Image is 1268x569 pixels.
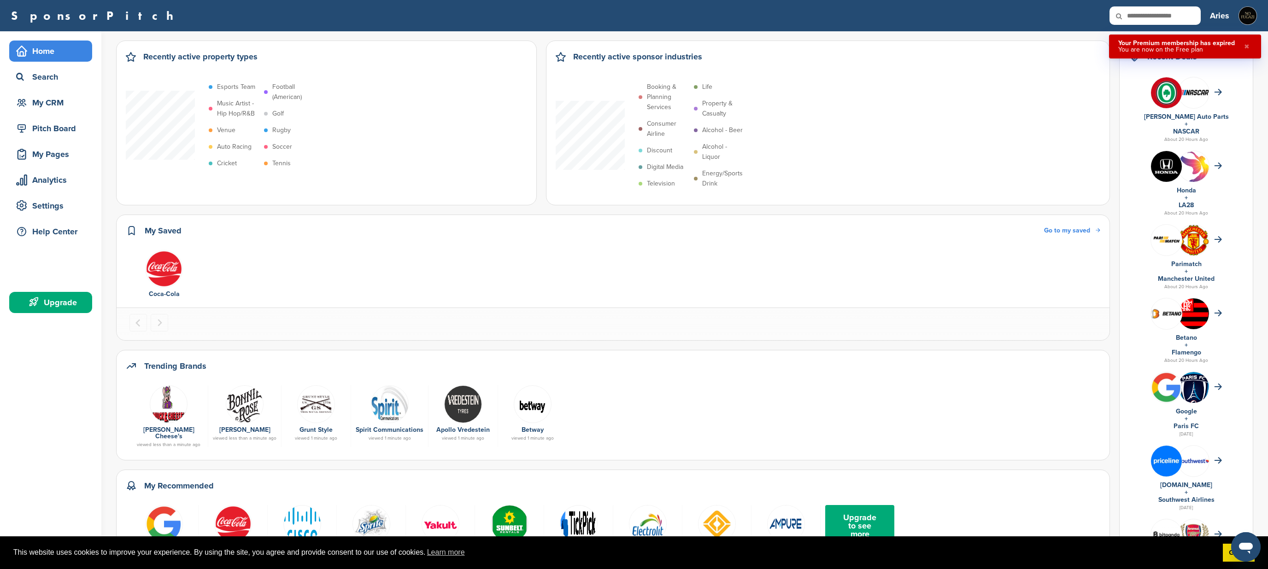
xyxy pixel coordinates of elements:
[352,505,390,543] img: Open uri20141112 50798 8vvtrq
[618,505,677,555] a: Screen shot 2022 03 14 at 10.21.12 am Electrolit
[283,505,321,543] img: 200px cisco logo.svg
[1129,504,1244,512] div: [DATE]
[702,99,745,119] p: Property & Casualty
[1151,523,1182,546] img: Bitpanda7084
[134,442,203,447] div: viewed less than a minute ago
[1044,226,1100,236] a: Go to my saved
[1178,225,1209,256] img: Open uri20141112 64162 1lb1st5?1415809441
[1231,532,1261,562] iframe: Button to launch messaging window
[9,292,92,313] a: Upgrade
[286,385,346,422] a: 35cbe851 a3ab 4ce6 8329 8f767afdb15b
[217,125,235,135] p: Venue
[751,505,821,555] div: 10 of 10
[14,146,92,163] div: My Pages
[1129,430,1244,438] div: [DATE]
[145,250,183,288] img: 451ddf96e958c635948cd88c29892565
[702,142,745,162] p: Alcohol - Liquor
[433,436,493,441] div: viewed 1 minute ago
[433,385,493,422] a: Vredestein tyres logo
[14,69,92,85] div: Search
[9,144,92,165] a: My Pages
[1172,348,1201,356] a: Flamengo
[217,82,255,92] p: Esports Team
[1210,6,1229,26] a: Aries
[411,505,470,555] a: Data Yakult
[356,426,423,434] a: Spirit Communications
[1239,6,1257,25] img: 3e4275f1 bb1e 4eff 9f04 1e1f566f1aea 2
[647,162,683,172] p: Digital Media
[1176,334,1197,342] a: Betano
[475,505,544,555] div: 6 of 10
[144,479,214,492] h2: My Recommended
[549,505,608,555] a: Tickpick black flat TickPick
[756,505,816,555] a: Images (24) Ampure
[560,505,598,543] img: Tickpick black flat
[480,505,539,555] a: Open uri20141112 50798 cg0za6 Sunbelt Rentals
[1151,234,1182,245] img: Screen shot 2018 07 10 at 12.33.29 pm
[145,505,183,543] img: Bwupxdxo 400x400
[150,385,188,423] img: Open uri20141112 50798 5vzbqa
[426,546,466,559] a: learn more about cookies
[1185,267,1188,275] a: +
[341,505,401,555] a: Open uri20141112 50798 8vvtrq Sprite
[14,197,92,214] div: Settings
[1118,40,1235,46] div: Your Premium membership has expired
[143,50,258,63] h2: Recently active property types
[134,250,194,300] a: 451ddf96e958c635948cd88c29892565 Coca-Cola
[1185,488,1188,496] a: +
[299,426,333,434] a: Grunt Style
[9,92,92,113] a: My CRM
[9,221,92,242] a: Help Center
[1185,120,1188,128] a: +
[613,505,682,555] div: 8 of 10
[1179,201,1194,209] a: LA28
[1151,77,1182,108] img: V7vhzcmg 400x400
[9,41,92,62] a: Home
[14,120,92,137] div: Pitch Board
[144,360,206,372] h2: Trending Brands
[9,169,92,191] a: Analytics
[687,505,746,555] a: Ztamkeoe 400x400 Rivian
[422,505,459,543] img: Data
[647,82,689,112] p: Booking & Planning Services
[14,294,92,311] div: Upgrade
[129,505,199,555] div: 1 of 10
[1118,46,1235,53] div: You are now on the Free plan
[503,436,563,441] div: viewed 1 minute ago
[337,505,406,555] div: 4 of 10
[1178,151,1209,206] img: La 2028 olympics logo
[214,505,252,543] img: 451ddf96e958c635948cd88c29892565
[544,505,613,555] div: 7 of 10
[145,224,182,237] h2: My Saved
[1151,446,1182,476] img: Ig6ldnjt 400x400
[14,94,92,111] div: My CRM
[1210,9,1229,22] h3: Aries
[371,385,409,423] img: Data
[14,223,92,240] div: Help Center
[702,82,712,92] p: Life
[268,505,337,555] div: 3 of 10
[11,10,179,22] a: SponsorPitch
[1178,372,1209,409] img: Paris fc logo.svg
[272,505,332,555] a: 200px cisco logo.svg Cisco
[647,119,689,139] p: Consumer Airline
[491,505,528,543] img: Open uri20141112 50798 cg0za6
[698,505,736,543] img: Ztamkeoe 400x400
[134,385,203,422] a: Open uri20141112 50798 5vzbqa
[14,172,92,188] div: Analytics
[1129,135,1244,144] div: About 20 Hours Ago
[1185,341,1188,349] a: +
[702,125,743,135] p: Alcohol - Beer
[129,314,147,331] button: Previous slide
[134,505,194,555] a: Bwupxdxo 400x400 Google
[1129,209,1244,217] div: About 20 Hours Ago
[629,505,667,543] img: Screen shot 2022 03 14 at 10.21.12 am
[213,436,276,441] div: viewed less than a minute ago
[444,385,482,423] img: Vredestein tyres logo
[503,385,563,422] a: Betway 2
[514,385,552,423] img: Betway 2
[1178,298,1209,336] img: Data?1415807839
[1158,496,1215,504] a: Southwest Airlines
[199,505,268,555] div: 2 of 10
[129,250,199,300] div: 1 of 1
